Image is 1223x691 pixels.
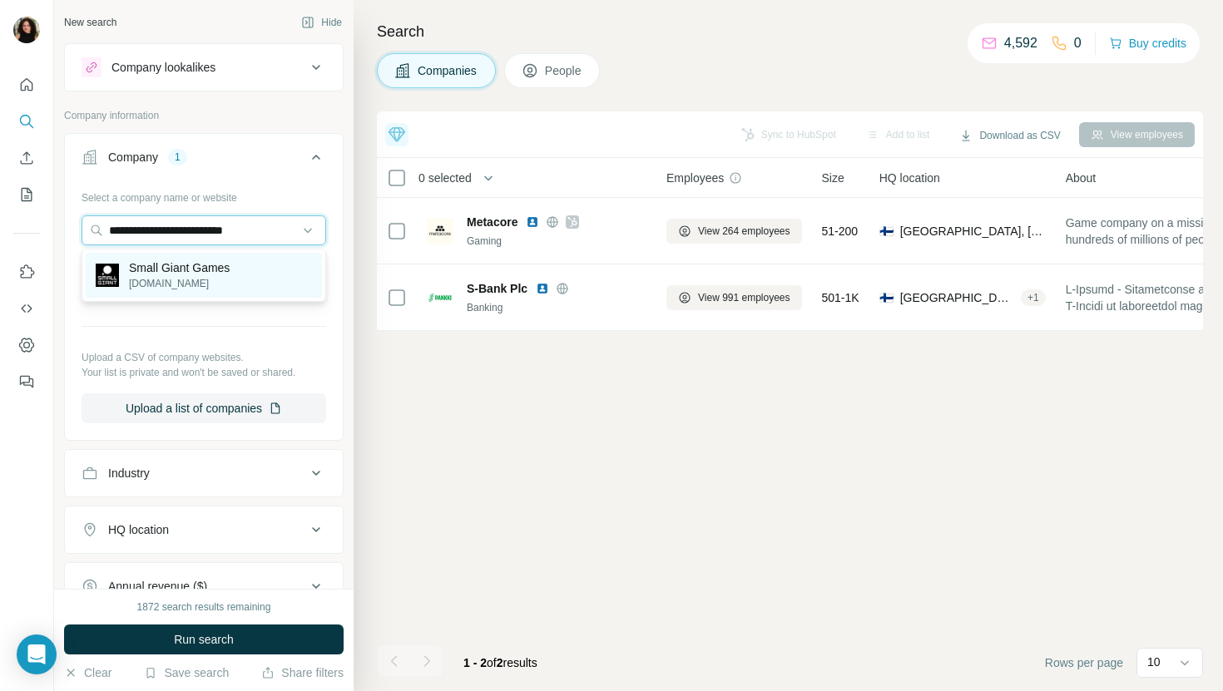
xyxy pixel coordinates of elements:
[108,465,150,481] div: Industry
[111,59,215,76] div: Company lookalikes
[261,664,344,681] button: Share filters
[64,664,111,681] button: Clear
[13,143,40,173] button: Enrich CSV
[666,170,724,186] span: Employees
[1109,32,1186,55] button: Buy credits
[900,223,1046,239] span: [GEOGRAPHIC_DATA], [GEOGRAPHIC_DATA]
[666,219,802,244] button: View 264 employees
[13,70,40,100] button: Quick start
[487,656,497,669] span: of
[82,350,326,365] p: Upload a CSV of company websites.
[536,282,549,295] img: LinkedIn logo
[900,289,1014,306] span: [GEOGRAPHIC_DATA], [GEOGRAPHIC_DATA]
[13,180,40,210] button: My lists
[822,223,859,239] span: 51-200
[82,365,326,380] p: Your list is private and won't be saved or shared.
[168,150,187,165] div: 1
[1004,33,1037,53] p: 4,592
[65,510,343,550] button: HQ location
[65,566,343,606] button: Annual revenue ($)
[17,634,57,674] div: Open Intercom Messenger
[13,367,40,397] button: Feedback
[666,285,802,310] button: View 991 employees
[13,294,40,323] button: Use Surfe API
[96,264,119,287] img: Small Giant Games
[698,290,790,305] span: View 991 employees
[65,137,343,184] button: Company1
[467,214,517,230] span: Metacore
[418,170,472,186] span: 0 selected
[822,170,844,186] span: Size
[698,224,790,239] span: View 264 employees
[526,215,539,229] img: LinkedIn logo
[467,234,646,249] div: Gaming
[467,300,646,315] div: Banking
[108,578,207,595] div: Annual revenue ($)
[65,453,343,493] button: Industry
[13,17,40,43] img: Avatar
[65,47,343,87] button: Company lookalikes
[822,289,859,306] span: 501-1K
[1066,170,1097,186] span: About
[1074,33,1082,53] p: 0
[13,330,40,360] button: Dashboard
[129,259,230,276] p: Small Giant Games
[13,257,40,287] button: Use Surfe on LinkedIn
[377,20,1203,43] h4: Search
[108,149,158,165] div: Company
[64,108,344,123] p: Company information
[427,218,453,244] img: Logo of Metacore
[64,15,116,30] div: New search
[108,521,169,538] div: HQ location
[467,280,527,297] span: S-Bank Plc
[144,664,229,681] button: Save search
[879,170,940,186] span: HQ location
[1045,654,1123,671] span: Rows per page
[1021,290,1046,305] div: + 1
[13,106,40,136] button: Search
[427,284,453,311] img: Logo of S-Bank Plc
[879,223,894,239] span: 🇫🇮
[129,276,230,291] p: [DOMAIN_NAME]
[1147,654,1161,670] p: 10
[418,62,478,79] span: Companies
[463,656,487,669] span: 1 - 2
[137,600,271,614] div: 1872 search results remaining
[879,289,894,306] span: 🇫🇮
[545,62,583,79] span: People
[948,123,1072,148] button: Download as CSV
[82,393,326,423] button: Upload a list of companies
[497,656,503,669] span: 2
[290,10,354,35] button: Hide
[82,184,326,205] div: Select a company name or website
[463,656,537,669] span: results
[64,624,344,654] button: Run search
[174,631,234,648] span: Run search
